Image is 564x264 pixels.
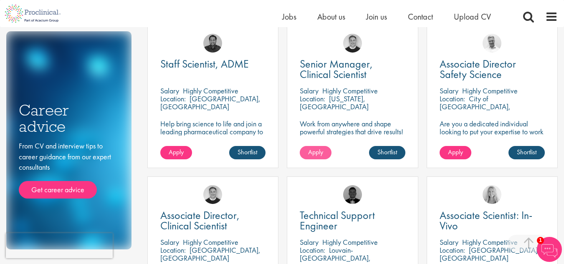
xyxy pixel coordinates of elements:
[369,146,405,159] a: Shortlist
[203,185,222,204] img: Bo Forsen
[300,120,405,151] p: Work from anywhere and shape powerful strategies that drive results! Enjoy the freedom of remote ...
[203,34,222,53] img: Mike Raletz
[537,237,562,262] img: Chatbot
[300,245,325,255] span: Location:
[483,185,501,204] img: Shannon Briggs
[300,208,375,233] span: Technical Support Engineer
[483,34,501,53] img: Joshua Bye
[408,11,433,22] a: Contact
[19,141,119,199] div: From CV and interview tips to career guidance from our expert consultants
[160,237,179,247] span: Salary
[440,94,465,103] span: Location:
[440,120,545,167] p: Are you a dedicated individual looking to put your expertise to work fully flexibly in a remote p...
[160,146,192,159] a: Apply
[440,59,545,80] a: Associate Director Safety Science
[183,237,238,247] p: Highly Competitive
[160,94,261,111] p: [GEOGRAPHIC_DATA], [GEOGRAPHIC_DATA]
[160,94,186,103] span: Location:
[440,208,532,233] span: Associate Scientist: In-Vivo
[19,102,119,134] h3: Career advice
[229,146,266,159] a: Shortlist
[169,148,184,156] span: Apply
[300,146,331,159] a: Apply
[454,11,491,22] a: Upload CV
[440,245,540,263] p: [GEOGRAPHIC_DATA], [GEOGRAPHIC_DATA]
[160,86,179,96] span: Salary
[322,86,378,96] p: Highly Competitive
[343,34,362,53] img: Bo Forsen
[300,210,405,231] a: Technical Support Engineer
[6,233,113,258] iframe: reCAPTCHA
[183,86,238,96] p: Highly Competitive
[308,148,323,156] span: Apply
[508,146,545,159] a: Shortlist
[462,86,518,96] p: Highly Competitive
[440,237,458,247] span: Salary
[440,146,471,159] a: Apply
[300,237,319,247] span: Salary
[440,86,458,96] span: Salary
[322,237,378,247] p: Highly Competitive
[440,57,516,81] span: Associate Director Safety Science
[160,245,186,255] span: Location:
[366,11,387,22] a: Join us
[448,148,463,156] span: Apply
[300,57,373,81] span: Senior Manager, Clinical Scientist
[537,237,544,244] span: 1
[440,210,545,231] a: Associate Scientist: In-Vivo
[19,181,97,199] a: Get career advice
[282,11,296,22] a: Jobs
[440,94,511,119] p: City of [GEOGRAPHIC_DATA], [GEOGRAPHIC_DATA]
[160,120,266,159] p: Help bring science to life and join a leading pharmaceutical company to play a key role in delive...
[300,86,319,96] span: Salary
[160,245,261,263] p: [GEOGRAPHIC_DATA], [GEOGRAPHIC_DATA]
[160,210,266,231] a: Associate Director, Clinical Scientist
[440,245,465,255] span: Location:
[317,11,345,22] a: About us
[160,59,266,69] a: Staff Scientist, ADME
[160,208,240,233] span: Associate Director, Clinical Scientist
[160,57,249,71] span: Staff Scientist, ADME
[300,59,405,80] a: Senior Manager, Clinical Scientist
[462,237,518,247] p: Highly Competitive
[300,94,325,103] span: Location:
[300,94,369,111] p: [US_STATE], [GEOGRAPHIC_DATA]
[343,185,362,204] img: Tom Stables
